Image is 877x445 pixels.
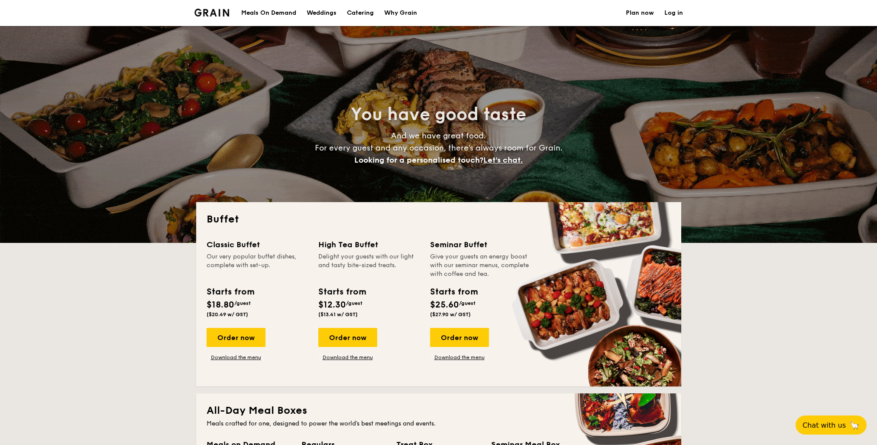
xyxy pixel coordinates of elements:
div: Starts from [430,285,477,298]
h2: All-Day Meal Boxes [207,404,671,418]
a: Download the menu [318,354,377,361]
div: Order now [430,328,489,347]
div: High Tea Buffet [318,239,420,251]
span: Chat with us [803,421,846,429]
h2: Buffet [207,213,671,226]
span: /guest [459,300,476,306]
span: 🦙 [849,420,860,430]
span: And we have great food. For every guest and any occasion, there’s always room for Grain. [315,131,563,165]
button: Chat with us🦙 [796,416,867,435]
span: Let's chat. [483,155,523,165]
div: Delight your guests with our light and tasty bite-sized treats. [318,252,420,278]
span: $18.80 [207,300,234,310]
div: Classic Buffet [207,239,308,251]
div: Starts from [207,285,254,298]
div: Order now [318,328,377,347]
div: Order now [207,328,265,347]
img: Grain [194,9,230,16]
span: ($20.49 w/ GST) [207,311,248,317]
span: /guest [234,300,251,306]
span: $12.30 [318,300,346,310]
span: /guest [346,300,362,306]
a: Download the menu [207,354,265,361]
div: Give your guests an energy boost with our seminar menus, complete with coffee and tea. [430,252,531,278]
div: Seminar Buffet [430,239,531,251]
span: ($27.90 w/ GST) [430,311,471,317]
a: Logotype [194,9,230,16]
span: ($13.41 w/ GST) [318,311,358,317]
div: Starts from [318,285,366,298]
div: Meals crafted for one, designed to power the world's best meetings and events. [207,419,671,428]
span: $25.60 [430,300,459,310]
div: Our very popular buffet dishes, complete with set-up. [207,252,308,278]
span: You have good taste [351,104,526,125]
a: Download the menu [430,354,489,361]
span: Looking for a personalised touch? [354,155,483,165]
